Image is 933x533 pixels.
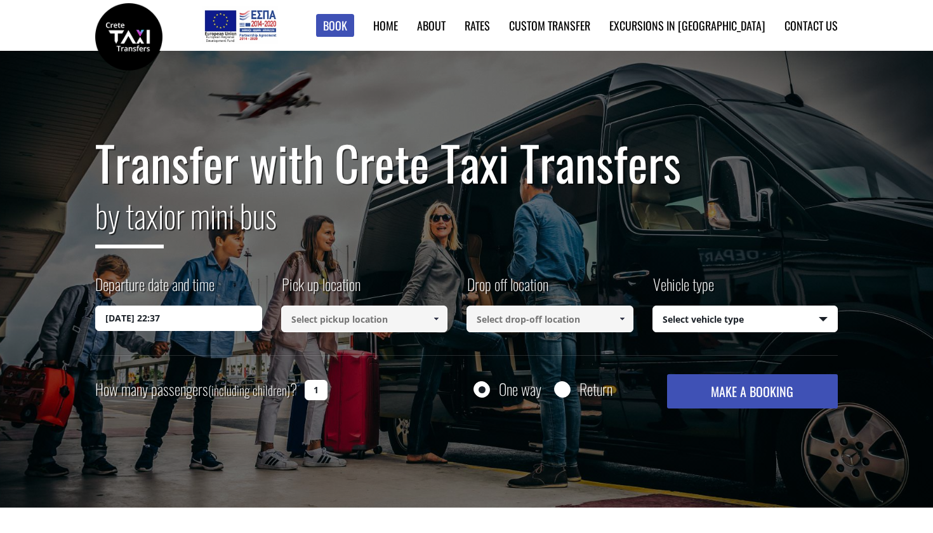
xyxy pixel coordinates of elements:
[95,191,164,248] span: by taxi
[784,17,838,34] a: Contact us
[611,306,632,332] a: Show All Items
[465,17,490,34] a: Rates
[373,17,398,34] a: Home
[95,374,297,405] label: How many passengers ?
[281,273,361,306] label: Pick up location
[95,29,162,42] a: Crete Taxi Transfers | Safe Taxi Transfer Services from to Heraklion Airport, Chania Airport, Ret...
[95,273,215,306] label: Departure date and time
[509,17,590,34] a: Custom Transfer
[426,306,447,332] a: Show All Items
[316,14,354,37] a: Book
[466,273,548,306] label: Drop off location
[95,136,838,189] h1: Transfer with Crete Taxi Transfers
[95,189,838,258] h2: or mini bus
[208,381,290,400] small: (including children)
[667,374,838,408] button: MAKE A BOOKING
[466,306,633,332] input: Select drop-off location
[417,17,446,34] a: About
[499,381,541,397] label: One way
[281,306,448,332] input: Select pickup location
[95,3,162,71] img: Crete Taxi Transfers | Safe Taxi Transfer Services from to Heraklion Airport, Chania Airport, Ret...
[202,6,278,44] img: e-bannersEUERDF180X90.jpg
[653,306,838,333] span: Select vehicle type
[579,381,612,397] label: Return
[609,17,765,34] a: Excursions in [GEOGRAPHIC_DATA]
[652,273,714,306] label: Vehicle type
